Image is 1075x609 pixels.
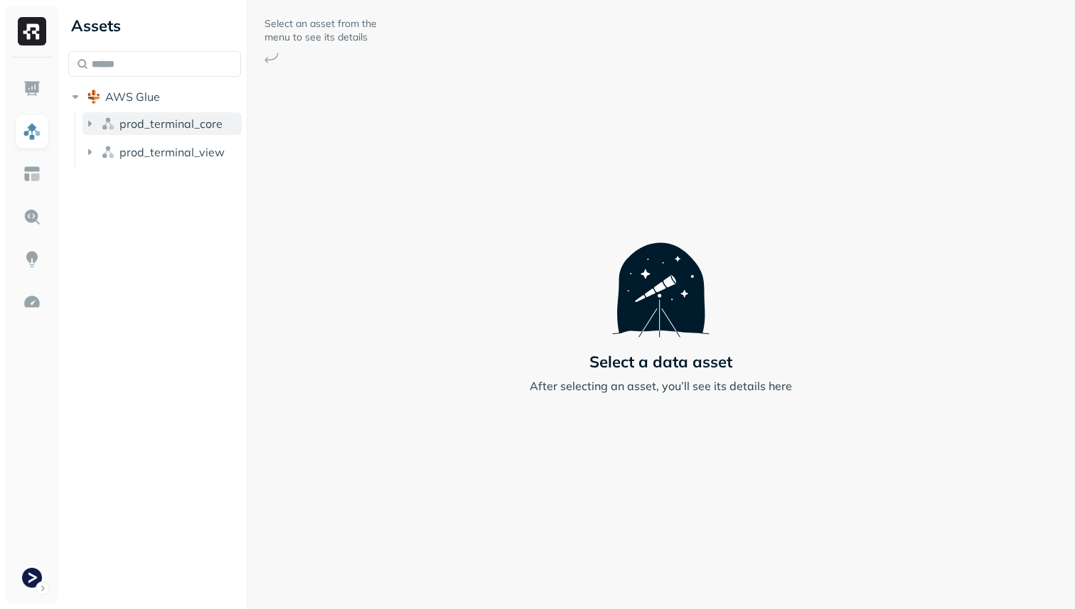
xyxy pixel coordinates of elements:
[23,122,41,141] img: Assets
[264,53,279,63] img: Arrow
[82,112,242,135] button: prod_terminal_core
[23,250,41,269] img: Insights
[82,141,242,163] button: prod_terminal_view
[23,208,41,226] img: Query Explorer
[101,117,115,131] img: namespace
[589,352,732,372] p: Select a data asset
[264,17,378,44] p: Select an asset from the menu to see its details
[119,145,225,159] span: prod_terminal_view
[22,568,42,588] img: Terminal
[23,80,41,98] img: Dashboard
[105,90,160,104] span: AWS Glue
[68,85,241,108] button: AWS Glue
[119,117,223,131] span: prod_terminal_core
[612,215,710,337] img: Telescope
[18,17,46,45] img: Ryft
[23,165,41,183] img: Asset Explorer
[23,293,41,311] img: Optimization
[87,90,101,104] img: root
[68,14,241,37] div: Assets
[101,145,115,159] img: namespace
[530,377,792,394] p: After selecting an asset, you’ll see its details here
